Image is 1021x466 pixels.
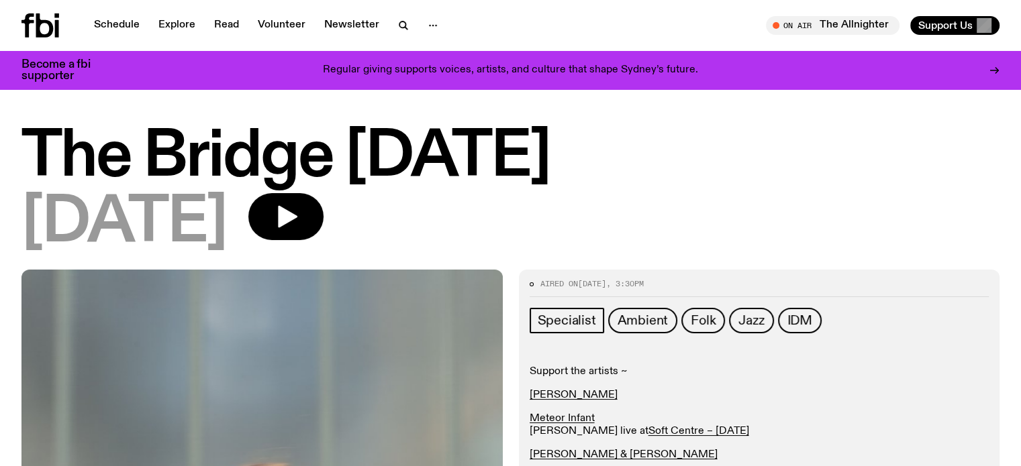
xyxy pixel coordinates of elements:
p: [PERSON_NAME] live at [530,412,989,438]
a: IDM [778,308,822,333]
a: Schedule [86,16,148,35]
a: Explore [150,16,203,35]
a: [PERSON_NAME] & [PERSON_NAME] [530,449,718,460]
a: Ambient [608,308,678,333]
a: Newsletter [316,16,387,35]
a: Meteor Infant [530,413,595,424]
span: IDM [787,313,812,328]
span: Folk [691,313,716,328]
span: Jazz [738,313,764,328]
span: [DATE] [21,193,227,253]
h1: The Bridge [DATE] [21,127,1000,188]
a: [PERSON_NAME] [530,390,618,400]
span: Ambient [618,313,669,328]
h3: Become a fbi supporter [21,59,107,82]
a: Jazz [729,308,773,333]
span: [DATE] [578,278,606,289]
p: Support the artists ~ [530,365,989,378]
a: Volunteer [250,16,313,35]
button: Support Us [910,16,1000,35]
a: Read [206,16,247,35]
span: Specialist [538,313,596,328]
a: Soft Centre – [DATE] [648,426,749,436]
button: On AirThe Allnighter [766,16,900,35]
a: Specialist [530,308,604,333]
span: Aired on [540,278,578,289]
a: Folk [681,308,725,333]
p: Regular giving supports voices, artists, and culture that shape Sydney’s future. [323,64,698,76]
span: , 3:30pm [606,278,644,289]
span: Support Us [918,19,973,32]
